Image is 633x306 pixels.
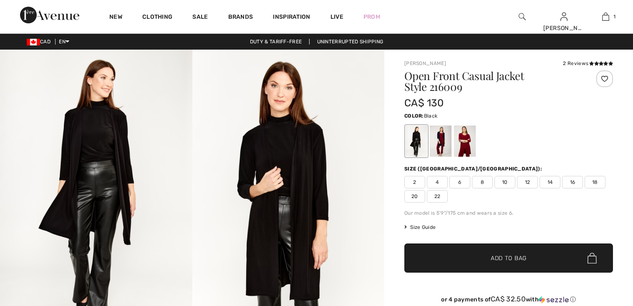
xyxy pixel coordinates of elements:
span: 1 [613,13,615,20]
span: Size Guide [404,223,436,231]
img: My Info [560,12,567,22]
span: CA$ 130 [404,97,444,109]
div: 2 Reviews [563,60,613,67]
button: Add to Bag [404,243,613,273]
span: 20 [404,190,425,203]
span: Black [424,113,438,119]
img: Canadian Dollar [27,39,40,45]
a: Clothing [142,13,172,22]
a: New [109,13,122,22]
div: Midnight [430,125,451,157]
a: 1 [585,12,626,22]
span: 4 [427,176,448,188]
span: Inspiration [273,13,310,22]
span: Add to Bag [491,254,527,263]
span: 18 [585,176,605,188]
div: [PERSON_NAME] [543,24,584,33]
img: My Bag [602,12,609,22]
div: or 4 payments of with [404,295,613,303]
span: 12 [517,176,538,188]
span: 2 [404,176,425,188]
a: Brands [228,13,253,22]
span: 22 [427,190,448,203]
div: Black [406,125,427,157]
span: Color: [404,113,424,119]
div: Cabernet [454,125,476,157]
span: EN [59,39,69,45]
span: CA$ 32.50 [491,295,526,303]
iframe: Opens a widget where you can find more information [580,243,625,264]
a: [PERSON_NAME] [404,60,446,66]
div: Size ([GEOGRAPHIC_DATA]/[GEOGRAPHIC_DATA]): [404,165,544,173]
span: 16 [562,176,583,188]
img: 1ère Avenue [20,7,79,23]
span: 14 [540,176,560,188]
img: search the website [519,12,526,22]
h1: Open Front Casual Jacket Style 216009 [404,70,578,92]
span: 6 [449,176,470,188]
a: Sale [192,13,208,22]
img: Sezzle [539,296,569,303]
span: 8 [472,176,493,188]
a: Sign In [560,13,567,20]
span: 10 [494,176,515,188]
a: Prom [363,13,380,21]
div: Our model is 5'9"/175 cm and wears a size 6. [404,209,613,217]
a: Live [330,13,343,21]
span: CAD [27,39,54,45]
